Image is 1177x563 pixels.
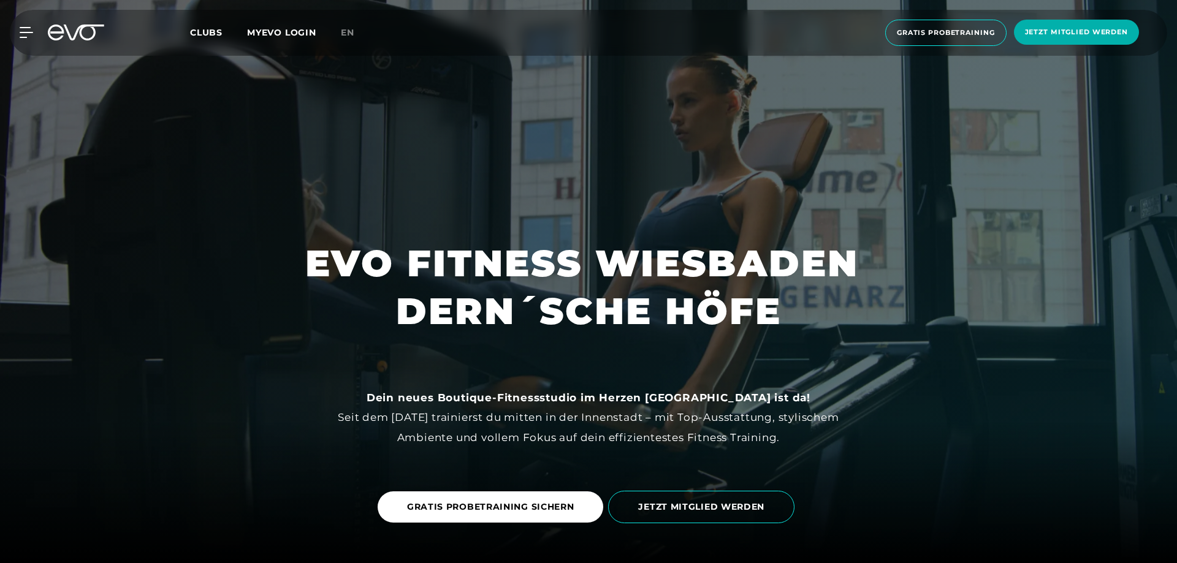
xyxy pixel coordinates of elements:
a: Gratis Probetraining [882,20,1010,46]
a: MYEVO LOGIN [247,27,316,38]
div: Seit dem [DATE] trainierst du mitten in der Innenstadt – mit Top-Ausstattung, stylischem Ambiente... [313,388,864,447]
span: Jetzt Mitglied werden [1025,27,1128,37]
a: JETZT MITGLIED WERDEN [608,482,799,532]
span: Gratis Probetraining [897,28,995,38]
span: Clubs [190,27,223,38]
strong: Dein neues Boutique-Fitnessstudio im Herzen [GEOGRAPHIC_DATA] ist da! [367,391,810,404]
span: JETZT MITGLIED WERDEN [638,501,764,513]
span: GRATIS PROBETRAINING SICHERN [407,501,574,513]
a: Clubs [190,26,247,38]
span: en [341,27,354,38]
h1: EVO FITNESS WIESBADEN DERN´SCHE HÖFE [305,240,872,335]
a: en [341,26,369,40]
a: GRATIS PROBETRAINING SICHERN [378,491,604,523]
a: Jetzt Mitglied werden [1010,20,1143,46]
